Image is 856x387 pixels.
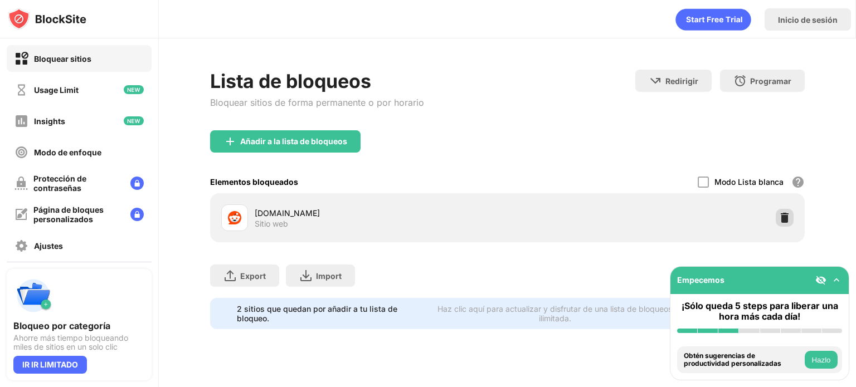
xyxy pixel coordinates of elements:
[255,207,507,219] div: [DOMAIN_NAME]
[677,301,842,322] div: ¡Sólo queda 5 steps para liberar una hora más cada día!
[677,275,724,285] div: Empecemos
[240,137,347,146] div: Añadir a la lista de bloqueos
[210,97,424,108] div: Bloquear sitios de forma permanente o por horario
[14,208,28,221] img: customize-block-page-off.svg
[124,116,144,125] img: new-icon.svg
[13,276,53,316] img: push-categories.svg
[33,174,121,193] div: Protección de contraseñas
[228,211,241,224] img: favicons
[13,320,145,331] div: Bloqueo por categoría
[675,8,751,31] div: animation
[240,271,266,281] div: Export
[8,8,86,30] img: logo-blocksite.svg
[831,275,842,286] img: omni-setup-toggle.svg
[14,114,28,128] img: insights-off.svg
[130,208,144,221] img: lock-menu.svg
[124,85,144,94] img: new-icon.svg
[14,239,28,253] img: settings-off.svg
[34,54,91,63] div: Bloquear sitios
[34,241,63,251] div: Ajustes
[34,85,79,95] div: Usage Limit
[14,177,28,190] img: password-protection-off.svg
[815,275,826,286] img: eye-not-visible.svg
[14,83,28,97] img: time-usage-off.svg
[33,205,121,224] div: Página de bloques personalizados
[13,334,145,351] div: Ahorre más tiempo bloqueando miles de sitios en un solo clic
[210,177,298,187] div: Elementos bloqueados
[778,15,838,25] div: Inicio de sesión
[316,271,342,281] div: Import
[34,148,101,157] div: Modo de enfoque
[210,70,424,92] div: Lista de bloqueos
[237,304,421,323] div: 2 sitios que quedan por añadir a tu lista de bloqueo.
[750,76,791,86] div: Programar
[714,177,784,187] div: Modo Lista blanca
[428,304,682,323] div: Haz clic aquí para actualizar y disfrutar de una lista de bloqueos ilimitada.
[13,356,87,374] div: IR IR LIMITADO
[665,76,698,86] div: Redirigir
[805,351,838,369] button: Hazlo
[255,219,288,229] div: Sitio web
[130,177,144,190] img: lock-menu.svg
[14,145,28,159] img: focus-off.svg
[34,116,65,126] div: Insights
[684,352,802,368] div: Obtén sugerencias de productividad personalizadas
[14,52,28,66] img: block-on.svg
